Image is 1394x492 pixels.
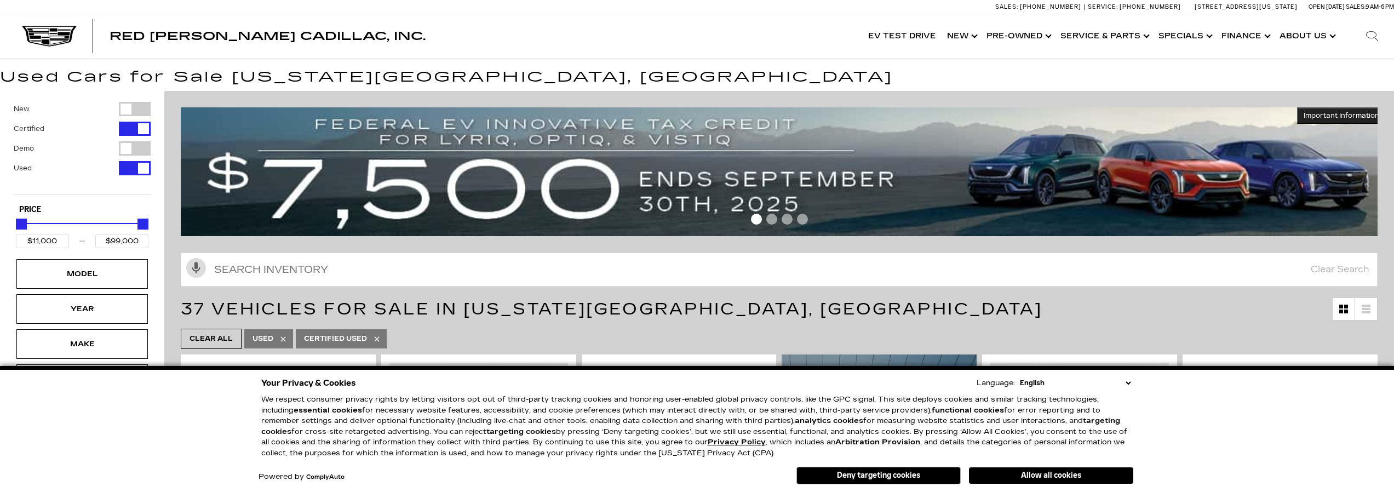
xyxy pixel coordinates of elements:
div: Price [16,215,148,248]
input: Maximum [95,234,148,248]
span: Sales: [1346,3,1366,10]
button: Important Information [1297,107,1386,124]
svg: Click to toggle on voice search [186,258,206,278]
span: Go to slide 4 [797,214,808,225]
strong: targeting cookies [486,427,556,436]
button: Deny targeting cookies [796,467,961,484]
div: MakeMake [16,329,148,359]
span: [PHONE_NUMBER] [1120,3,1181,10]
div: Minimum Price [16,219,27,230]
a: Service & Parts [1055,14,1153,58]
a: EV Test Drive [863,14,942,58]
a: Service: [PHONE_NUMBER] [1084,4,1184,10]
span: 9 AM-6 PM [1366,3,1394,10]
span: Open [DATE] [1309,3,1345,10]
span: Go to slide 1 [751,214,762,225]
div: Language: [977,380,1015,387]
strong: analytics cookies [795,416,863,425]
div: Filter by Vehicle Type [14,102,151,194]
a: Privacy Policy [708,438,766,447]
span: Clear All [190,332,233,346]
a: [STREET_ADDRESS][US_STATE] [1195,3,1298,10]
div: MileageMileage [16,364,148,394]
strong: Arbitration Provision [835,438,920,447]
div: Model [55,268,110,280]
label: Used [14,163,32,174]
input: Minimum [16,234,69,248]
p: We respect consumer privacy rights by letting visitors opt out of third-party tracking cookies an... [261,394,1133,459]
input: Search Inventory [181,253,1378,287]
a: ComplyAuto [306,474,345,480]
a: Sales: [PHONE_NUMBER] [995,4,1084,10]
strong: targeting cookies [261,416,1120,436]
span: Certified Used [304,332,367,346]
h5: Price [19,205,145,215]
strong: essential cookies [294,406,362,415]
strong: functional cookies [932,406,1004,415]
div: ModelModel [16,259,148,289]
label: Demo [14,143,34,154]
label: New [14,104,30,115]
button: Allow all cookies [969,467,1133,484]
div: Year [55,303,110,315]
a: New [942,14,981,58]
span: Go to slide 3 [782,214,793,225]
div: Maximum Price [137,219,148,230]
div: YearYear [16,294,148,324]
select: Language Select [1017,377,1133,388]
span: 37 Vehicles for Sale in [US_STATE][GEOGRAPHIC_DATA], [GEOGRAPHIC_DATA] [181,299,1042,319]
a: Pre-Owned [981,14,1055,58]
a: Finance [1216,14,1274,58]
span: Service: [1088,3,1118,10]
span: Red [PERSON_NAME] Cadillac, Inc. [110,30,426,43]
img: vrp-tax-ending-august-version [181,107,1386,237]
img: Cadillac Dark Logo with Cadillac White Text [22,26,77,47]
a: Red [PERSON_NAME] Cadillac, Inc. [110,31,426,42]
a: About Us [1274,14,1339,58]
a: Specials [1153,14,1216,58]
span: Important Information [1304,111,1379,120]
div: Powered by [259,473,345,480]
span: Your Privacy & Cookies [261,375,356,391]
span: [PHONE_NUMBER] [1020,3,1081,10]
span: Used [253,332,273,346]
span: Go to slide 2 [766,214,777,225]
label: Certified [14,123,44,134]
div: Make [55,338,110,350]
span: Sales: [995,3,1018,10]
